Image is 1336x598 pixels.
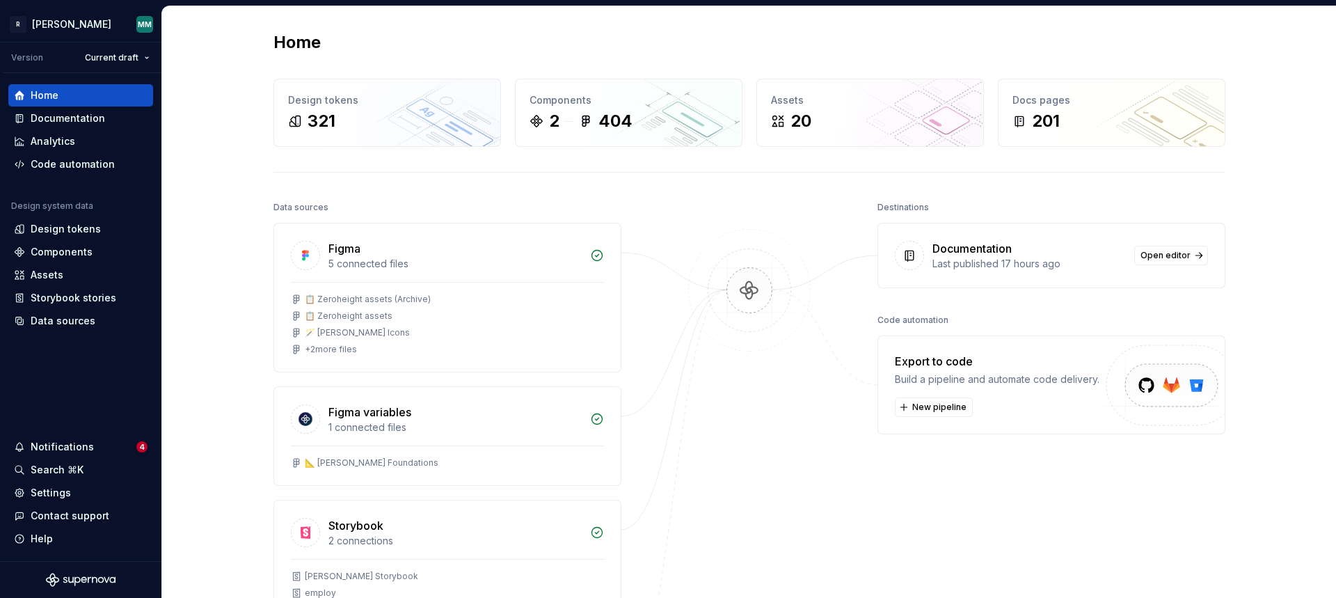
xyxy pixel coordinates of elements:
[895,372,1099,386] div: Build a pipeline and automate code delivery.
[877,198,929,217] div: Destinations
[8,505,153,527] button: Contact support
[756,79,984,147] a: Assets20
[288,93,486,107] div: Design tokens
[273,198,328,217] div: Data sources
[998,79,1225,147] a: Docs pages201
[8,264,153,286] a: Assets
[273,386,621,486] a: Figma variables1 connected files📐 [PERSON_NAME] Foundations
[877,310,948,330] div: Code automation
[932,240,1012,257] div: Documentation
[31,291,116,305] div: Storybook stories
[1140,250,1191,261] span: Open editor
[328,517,383,534] div: Storybook
[790,110,811,132] div: 20
[31,486,71,500] div: Settings
[273,31,321,54] h2: Home
[1134,246,1208,265] a: Open editor
[912,402,967,413] span: New pipeline
[3,9,159,39] button: R[PERSON_NAME]MM
[328,534,582,548] div: 2 connections
[305,294,431,305] div: 📋 Zeroheight assets (Archive)
[8,107,153,129] a: Documentation
[10,16,26,33] div: R
[138,19,152,30] div: MM
[31,440,94,454] div: Notifications
[31,134,75,148] div: Analytics
[31,532,53,546] div: Help
[31,463,83,477] div: Search ⌘K
[549,110,559,132] div: 2
[8,287,153,309] a: Storybook stories
[31,111,105,125] div: Documentation
[31,509,109,523] div: Contact support
[305,571,418,582] div: [PERSON_NAME] Storybook
[305,344,357,355] div: + 2 more files
[8,459,153,481] button: Search ⌘K
[1032,110,1060,132] div: 201
[771,93,969,107] div: Assets
[32,17,111,31] div: [PERSON_NAME]
[305,327,410,338] div: 🪄 [PERSON_NAME] Icons
[305,457,438,469] div: 📐 [PERSON_NAME] Foundations
[8,218,153,240] a: Design tokens
[11,52,43,63] div: Version
[8,482,153,504] a: Settings
[8,153,153,175] a: Code automation
[31,245,93,259] div: Components
[11,200,93,212] div: Design system data
[895,398,973,417] button: New pipeline
[328,404,411,420] div: Figma variables
[328,420,582,434] div: 1 connected files
[79,48,156,68] button: Current draft
[31,88,58,102] div: Home
[515,79,742,147] a: Components2404
[308,110,335,132] div: 321
[31,222,101,236] div: Design tokens
[8,310,153,332] a: Data sources
[31,314,95,328] div: Data sources
[31,157,115,171] div: Code automation
[8,241,153,263] a: Components
[46,573,116,587] svg: Supernova Logo
[530,93,728,107] div: Components
[31,268,63,282] div: Assets
[136,441,148,453] span: 4
[8,130,153,152] a: Analytics
[328,257,582,271] div: 5 connected files
[598,110,633,132] div: 404
[273,223,621,372] a: Figma5 connected files📋 Zeroheight assets (Archive)📋 Zeroheight assets🪄 [PERSON_NAME] Icons+2more...
[8,528,153,550] button: Help
[85,52,138,63] span: Current draft
[895,353,1099,370] div: Export to code
[328,240,360,257] div: Figma
[305,310,392,322] div: 📋 Zeroheight assets
[273,79,501,147] a: Design tokens321
[8,436,153,458] button: Notifications4
[1012,93,1211,107] div: Docs pages
[932,257,1126,271] div: Last published 17 hours ago
[8,84,153,107] a: Home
